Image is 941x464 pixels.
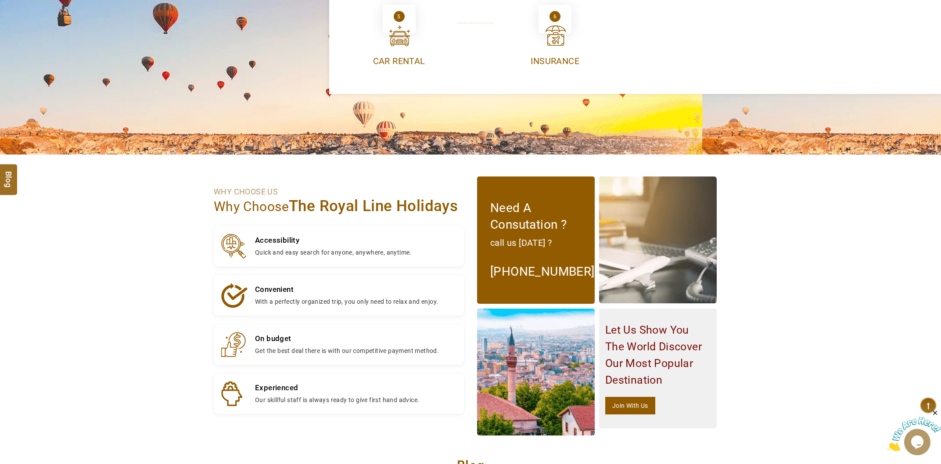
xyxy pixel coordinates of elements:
[255,234,412,246] p: Accessibility
[255,381,419,394] p: Experienced
[605,397,655,414] a: join with us
[214,198,464,215] h3: Why Choose
[289,197,458,215] span: The Royal Line Holidays
[605,322,711,388] p: Let us show you the world Discover our most popular destination
[394,11,405,22] div: 5
[255,396,419,403] span: Our skillful staff is always ready to give first hand advice.
[255,249,412,256] span: Quick and easy search for anyone, anywhere, anytime.
[255,283,438,295] p: Convenient
[255,347,439,354] span: Get the best deal there is with our competitive payment method.
[550,11,560,22] div: 6
[490,200,582,233] p: need a consutation ?
[3,171,14,179] span: Blog
[599,176,717,303] img: img
[887,409,941,451] iframe: chat widget
[326,55,472,68] div: car rental
[490,237,552,248] span: call us [DATE] ?
[255,298,438,305] span: With a perfectly organized trip, you only need to relax and enjoy.
[477,309,595,435] img: img
[490,252,582,281] div: [PHONE_NUMBER]
[255,332,439,345] p: On budget
[214,185,464,198] p: WHY CHOOSE US
[482,55,628,68] div: insurance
